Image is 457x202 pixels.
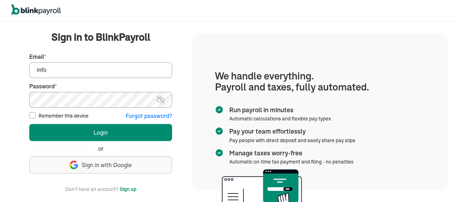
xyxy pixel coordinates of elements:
span: Don't have an account? [65,185,118,193]
span: Run payroll in minutes [229,105,328,115]
label: Password [29,82,172,90]
label: Email [29,53,172,61]
img: checkmark [215,105,224,114]
span: Sign in with Google [82,161,132,169]
span: Automatic on-time tax payment and filing - no penalties [229,159,353,165]
h1: We handle everything. Payroll and taxes, fully automated. [215,71,425,93]
span: Sign in to BlinkPayroll [51,30,150,44]
input: Your email address [29,62,172,78]
button: Forgot password? [126,112,172,120]
img: checkmark [215,149,224,157]
button: Sign up [120,185,136,193]
span: Pay your team effortlessly [229,127,352,136]
span: Pay people with direct deposit and easily share pay slips [229,137,355,144]
button: Login [29,124,172,141]
iframe: Chat Widget [421,168,457,202]
span: or [98,145,104,153]
span: Manage taxes worry-free [229,149,351,158]
img: google [70,161,78,169]
img: logo [11,4,61,15]
label: Remember this device [39,112,89,119]
img: checkmark [215,127,224,135]
button: Sign in with Google [29,156,172,173]
span: Automatic calculations and flexible pay types [229,115,331,122]
img: eye [156,95,165,104]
